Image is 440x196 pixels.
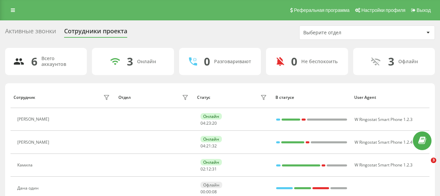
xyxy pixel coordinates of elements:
div: [PERSON_NAME] [17,140,51,145]
span: 12 [206,166,211,172]
span: 00 [206,189,211,195]
span: Реферальная программа [294,7,349,13]
span: 31 [212,166,217,172]
span: 00 [200,189,205,195]
div: Онлайн [200,113,222,120]
div: Активные звонки [5,28,56,38]
div: 0 [204,55,210,68]
div: Онлайн [200,159,222,165]
span: Выход [417,7,431,13]
div: : : [200,121,217,126]
span: 32 [212,143,217,149]
div: Выберите отдел [303,30,384,36]
span: 20 [212,120,217,126]
div: В статусе [275,95,348,100]
span: 04 [200,120,205,126]
span: 21 [206,143,211,149]
div: Онлайн [137,59,156,65]
div: 0 [291,55,297,68]
div: Разговаривают [214,59,251,65]
span: 02 [200,166,205,172]
div: Сотрудник [14,95,35,100]
span: 3 [431,158,436,163]
span: Настройки профиля [361,7,405,13]
div: Не беспокоить [301,59,338,65]
div: Камила [17,163,34,167]
span: W Ringostat Smart Phone 1.2.3 [355,117,413,122]
div: Дана один [17,186,40,191]
iframe: Intercom live chat [417,158,433,174]
div: 3 [388,55,394,68]
div: : : [200,167,217,172]
div: 3 [127,55,133,68]
div: Статус [197,95,210,100]
div: 6 [31,55,37,68]
div: Офлайн [200,182,222,188]
span: 04 [200,143,205,149]
div: [PERSON_NAME] [17,117,51,122]
div: : : [200,144,217,148]
div: Всего аккаунтов [41,56,79,67]
div: Отдел [118,95,131,100]
span: W Ringostat Smart Phone 1.2.3 [355,162,413,168]
div: Сотрудники проекта [64,28,127,38]
span: W Ringostat Smart Phone 1.2.4 [355,139,413,145]
span: 23 [206,120,211,126]
div: : : [200,190,217,194]
div: Онлайн [200,136,222,142]
div: Офлайн [398,59,418,65]
span: 08 [212,189,217,195]
div: User Agent [354,95,426,100]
